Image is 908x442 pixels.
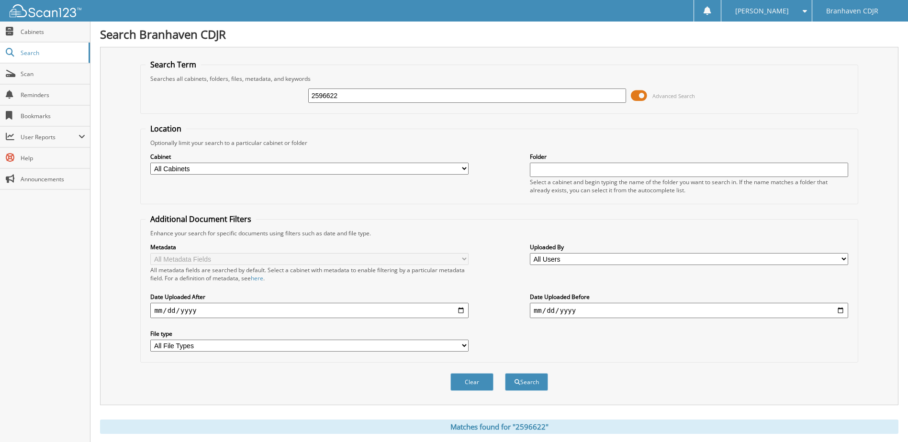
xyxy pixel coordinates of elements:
[251,274,263,282] a: here
[21,112,85,120] span: Bookmarks
[21,133,78,141] span: User Reports
[21,49,84,57] span: Search
[530,303,848,318] input: end
[100,420,898,434] div: Matches found for "2596622"
[826,8,878,14] span: Branhaven CDJR
[21,154,85,162] span: Help
[146,123,186,134] legend: Location
[530,293,848,301] label: Date Uploaded Before
[530,243,848,251] label: Uploaded By
[21,28,85,36] span: Cabinets
[530,178,848,194] div: Select a cabinet and begin typing the name of the folder you want to search in. If the name match...
[150,153,469,161] label: Cabinet
[150,303,469,318] input: start
[150,330,469,338] label: File type
[530,153,848,161] label: Folder
[10,4,81,17] img: scan123-logo-white.svg
[21,91,85,99] span: Reminders
[735,8,789,14] span: [PERSON_NAME]
[150,243,469,251] label: Metadata
[652,92,695,99] span: Advanced Search
[146,75,852,83] div: Searches all cabinets, folders, files, metadata, and keywords
[150,293,469,301] label: Date Uploaded After
[21,175,85,183] span: Announcements
[146,139,852,147] div: Optionally limit your search to a particular cabinet or folder
[505,373,548,391] button: Search
[146,229,852,237] div: Enhance your search for specific documents using filters such as date and file type.
[146,214,256,224] legend: Additional Document Filters
[450,373,493,391] button: Clear
[100,26,898,42] h1: Search Branhaven CDJR
[150,266,469,282] div: All metadata fields are searched by default. Select a cabinet with metadata to enable filtering b...
[146,59,201,70] legend: Search Term
[21,70,85,78] span: Scan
